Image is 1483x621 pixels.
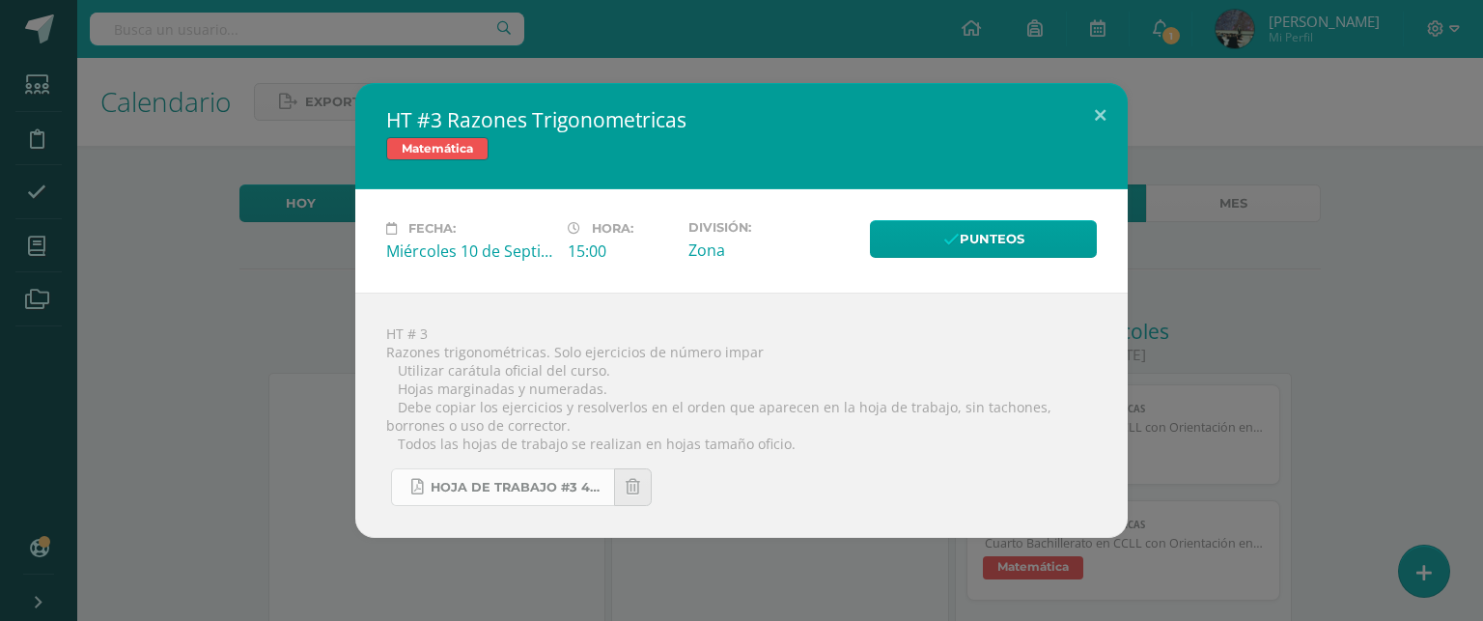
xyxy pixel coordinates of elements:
label: División: [688,220,854,235]
a: Hoja de trabajo #3 4U.pdf [391,468,614,506]
div: Zona [688,240,854,261]
span: Hora: [592,221,633,236]
button: Close (Esc) [1073,83,1128,149]
div: 15:00 [568,240,673,262]
h2: HT #3 Razones Trigonometricas [386,106,1097,133]
a: Matemática [386,137,489,160]
a: Punteos [870,220,1097,258]
span: Hoja de trabajo #3 4U.pdf [431,480,604,495]
div: Miércoles 10 de Septiembre [386,240,552,262]
div: HT # 3 Razones trigonométricas. Solo ejercicios de número impar  Utilizar carátula oficial del c... [355,293,1128,538]
span: Fecha: [408,221,456,236]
